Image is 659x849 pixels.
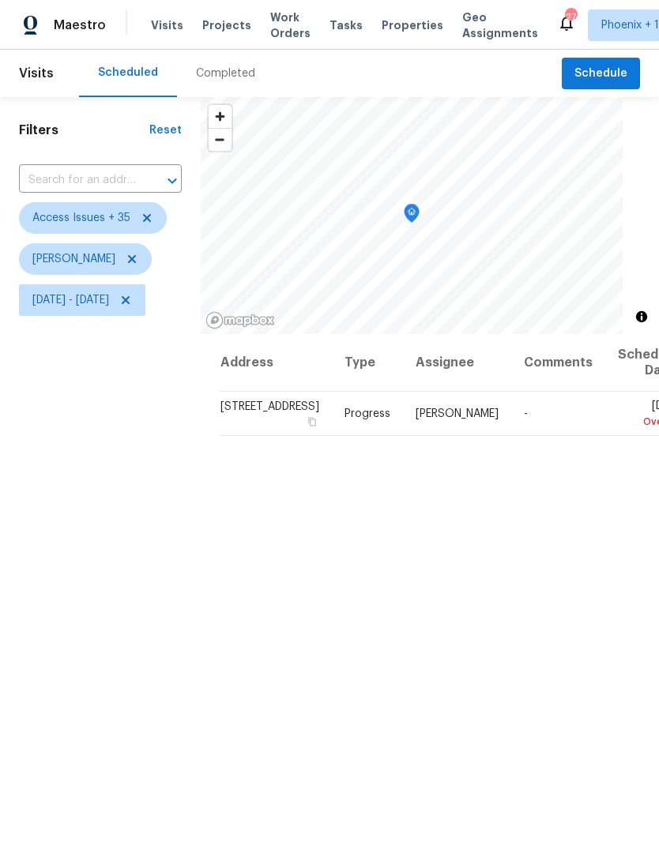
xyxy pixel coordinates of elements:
[19,56,54,91] span: Visits
[220,401,319,412] span: [STREET_ADDRESS]
[202,17,251,33] span: Projects
[632,307,651,326] button: Toggle attribution
[574,64,627,84] span: Schedule
[54,17,106,33] span: Maestro
[201,97,623,334] canvas: Map
[209,129,232,151] span: Zoom out
[98,65,158,81] div: Scheduled
[562,58,640,90] button: Schedule
[416,408,499,419] span: [PERSON_NAME]
[196,66,255,81] div: Completed
[161,170,183,192] button: Open
[205,311,275,329] a: Mapbox homepage
[462,9,538,41] span: Geo Assignments
[565,9,576,25] div: 27
[149,122,182,138] div: Reset
[511,334,605,392] th: Comments
[32,210,130,226] span: Access Issues + 35
[270,9,311,41] span: Work Orders
[403,334,511,392] th: Assignee
[345,408,390,419] span: Progress
[382,17,443,33] span: Properties
[19,122,149,138] h1: Filters
[32,251,115,267] span: [PERSON_NAME]
[151,17,183,33] span: Visits
[329,20,363,31] span: Tasks
[220,334,332,392] th: Address
[305,415,319,429] button: Copy Address
[32,292,109,308] span: [DATE] - [DATE]
[209,105,232,128] button: Zoom in
[404,204,420,228] div: Map marker
[637,308,646,325] span: Toggle attribution
[332,334,403,392] th: Type
[19,168,137,193] input: Search for an address...
[209,128,232,151] button: Zoom out
[524,408,528,419] span: -
[601,17,659,33] span: Phoenix + 1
